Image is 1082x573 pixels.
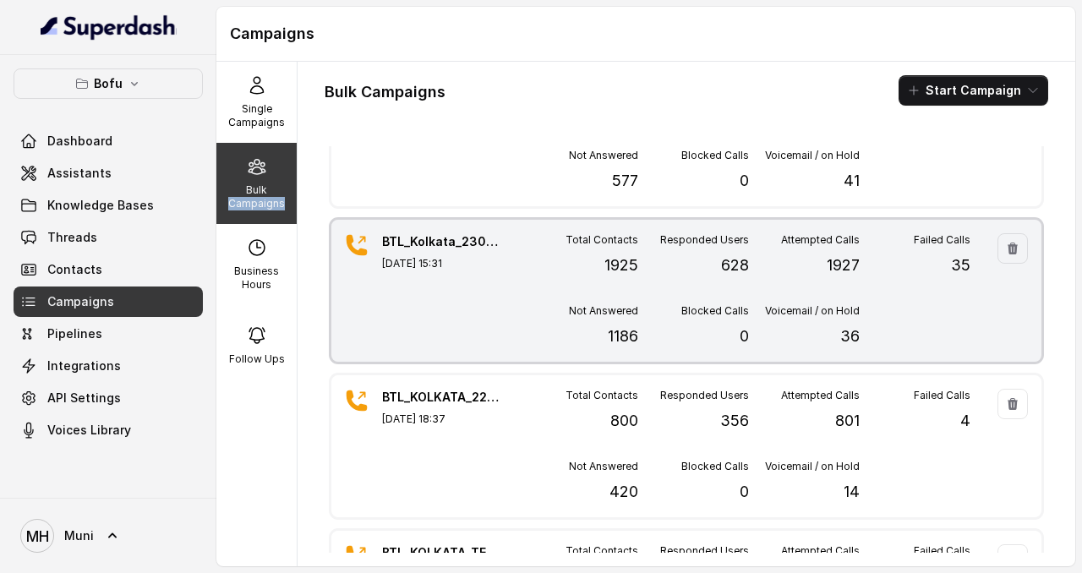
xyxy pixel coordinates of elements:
a: API Settings [14,383,203,413]
img: light.svg [41,14,177,41]
p: Attempted Calls [781,233,860,247]
span: Muni [64,527,94,544]
button: Start Campaign [899,75,1048,106]
p: Responded Users [660,544,749,558]
p: Single Campaigns [223,102,290,129]
p: Blocked Calls [681,460,749,473]
p: Bulk Campaigns [223,183,290,210]
span: Integrations [47,357,121,374]
h1: Campaigns [230,20,1062,47]
a: Pipelines [14,319,203,349]
p: 356 [720,409,749,433]
a: Integrations [14,351,203,381]
p: Failed Calls [914,233,970,247]
p: BTL_KOLKATA_2208_01 [382,389,500,406]
p: Total Contacts [566,389,638,402]
p: Responded Users [660,233,749,247]
p: Bofu [94,74,123,94]
p: 0 [740,169,749,193]
p: Attempted Calls [781,389,860,402]
p: Not Answered [569,304,638,318]
p: [DATE] 18:37 [382,412,500,426]
p: 36 [840,325,860,348]
p: Total Contacts [566,544,638,558]
a: Knowledge Bases [14,190,203,221]
a: Dashboard [14,126,203,156]
p: Blocked Calls [681,304,749,318]
p: 800 [610,409,638,433]
p: 801 [835,409,860,433]
p: 0 [740,480,749,504]
p: Attempted Calls [781,544,860,558]
p: Blocked Calls [681,149,749,162]
p: 35 [951,254,970,277]
span: Knowledge Bases [47,197,154,214]
p: BTL_Kolkata_2308_1 [382,233,500,250]
p: Voicemail / on Hold [765,460,860,473]
p: 1925 [604,254,638,277]
a: Muni [14,512,203,559]
span: Assistants [47,165,112,182]
span: Dashboard [47,133,112,150]
p: Follow Ups [229,352,285,366]
p: 14 [844,480,860,504]
span: Campaigns [47,293,114,310]
span: Voices Library [47,422,131,439]
a: Contacts [14,254,203,285]
p: 628 [721,254,749,277]
span: Threads [47,229,97,246]
a: Assistants [14,158,203,188]
p: [DATE] 15:31 [382,257,500,270]
span: Contacts [47,261,102,278]
p: Voicemail / on Hold [765,149,860,162]
h1: Bulk Campaigns [325,79,445,106]
p: 41 [844,169,860,193]
p: Not Answered [569,149,638,162]
p: 1927 [827,254,860,277]
p: 420 [609,480,638,504]
span: Pipelines [47,325,102,342]
text: MH [26,527,49,545]
p: Total Contacts [566,233,638,247]
p: 1186 [608,325,638,348]
a: Voices Library [14,415,203,445]
p: 0 [740,325,749,348]
button: Bofu [14,68,203,99]
p: 4 [960,409,970,433]
span: API Settings [47,390,121,407]
p: Voicemail / on Hold [765,304,860,318]
p: Responded Users [660,389,749,402]
p: 577 [612,169,638,193]
p: Failed Calls [914,544,970,558]
p: BTL_KOLKATA_TEST [382,544,500,561]
a: Threads [14,222,203,253]
p: Not Answered [569,460,638,473]
p: Failed Calls [914,389,970,402]
p: Business Hours [223,265,290,292]
a: Campaigns [14,286,203,317]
